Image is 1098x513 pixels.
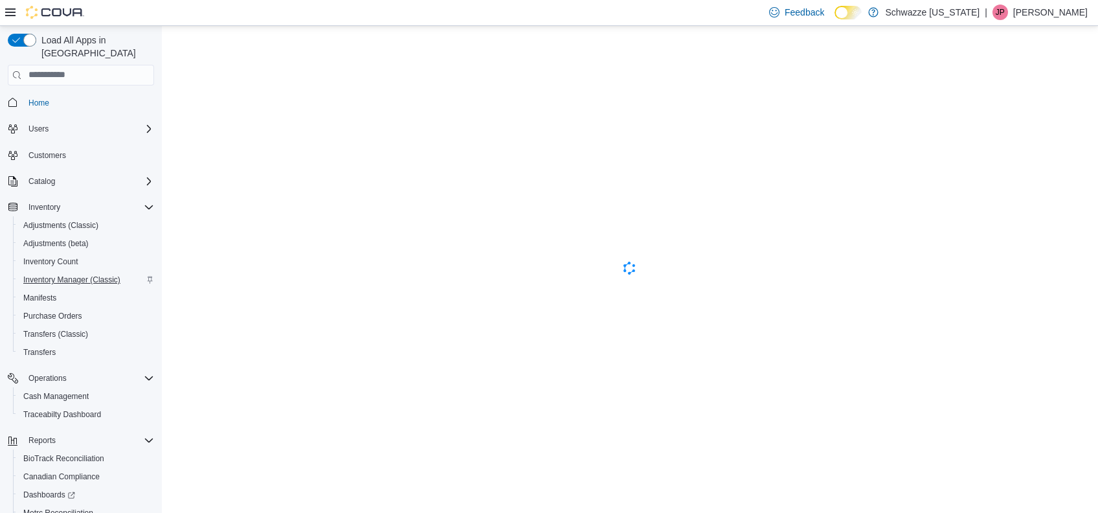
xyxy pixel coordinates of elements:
button: Catalog [23,174,60,189]
a: Inventory Count [18,254,84,269]
span: Canadian Compliance [18,469,154,484]
button: Purchase Orders [13,307,159,325]
span: Catalog [23,174,154,189]
a: Adjustments (beta) [18,236,94,251]
span: Transfers (Classic) [18,326,154,342]
button: Adjustments (Classic) [13,216,159,234]
span: Traceabilty Dashboard [18,407,154,422]
span: Traceabilty Dashboard [23,409,101,420]
a: Dashboards [13,486,159,504]
span: Feedback [785,6,824,19]
span: Users [23,121,154,137]
a: Dashboards [18,487,80,503]
input: Dark Mode [835,6,862,19]
span: Manifests [23,293,56,303]
span: Transfers [23,347,56,358]
span: Dark Mode [835,19,835,20]
span: Adjustments (beta) [18,236,154,251]
button: Operations [3,369,159,387]
span: Adjustments (Classic) [18,218,154,233]
button: Adjustments (beta) [13,234,159,253]
span: Users [28,124,49,134]
span: Canadian Compliance [23,472,100,482]
span: Inventory [23,199,154,215]
button: Inventory Manager (Classic) [13,271,159,289]
span: Inventory Count [18,254,154,269]
span: Dashboards [23,490,75,500]
span: Adjustments (beta) [23,238,89,249]
button: Inventory [3,198,159,216]
span: Inventory [28,202,60,212]
a: Traceabilty Dashboard [18,407,106,422]
button: Traceabilty Dashboard [13,405,159,424]
button: Manifests [13,289,159,307]
span: Reports [28,435,56,446]
div: Jimmy Peters [992,5,1008,20]
span: Manifests [18,290,154,306]
button: Operations [23,370,72,386]
button: BioTrack Reconciliation [13,450,159,468]
span: Transfers [18,345,154,360]
span: Customers [28,150,66,161]
a: Transfers (Classic) [18,326,93,342]
button: Cash Management [13,387,159,405]
span: Operations [23,370,154,386]
button: Inventory [23,199,65,215]
span: Purchase Orders [18,308,154,324]
span: JP [996,5,1005,20]
img: Cova [26,6,84,19]
span: Home [28,98,49,108]
button: Transfers [13,343,159,361]
span: Load All Apps in [GEOGRAPHIC_DATA] [36,34,154,60]
a: Purchase Orders [18,308,87,324]
span: Inventory Manager (Classic) [18,272,154,288]
p: [PERSON_NAME] [1013,5,1088,20]
a: Transfers [18,345,61,360]
p: Schwazze [US_STATE] [885,5,980,20]
button: Transfers (Classic) [13,325,159,343]
span: Operations [28,373,67,383]
span: Customers [23,147,154,163]
span: Catalog [28,176,55,187]
a: Adjustments (Classic) [18,218,104,233]
a: Inventory Manager (Classic) [18,272,126,288]
p: | [985,5,987,20]
span: Cash Management [23,391,89,402]
span: BioTrack Reconciliation [23,453,104,464]
a: Home [23,95,54,111]
a: BioTrack Reconciliation [18,451,109,466]
span: Transfers (Classic) [23,329,88,339]
span: Purchase Orders [23,311,82,321]
button: Users [3,120,159,138]
a: Cash Management [18,389,94,404]
a: Canadian Compliance [18,469,105,484]
button: Reports [23,433,61,448]
button: Home [3,93,159,112]
span: Inventory Manager (Classic) [23,275,120,285]
button: Canadian Compliance [13,468,159,486]
button: Catalog [3,172,159,190]
span: Reports [23,433,154,448]
span: BioTrack Reconciliation [18,451,154,466]
button: Reports [3,431,159,450]
span: Inventory Count [23,256,78,267]
span: Cash Management [18,389,154,404]
a: Customers [23,148,71,163]
button: Users [23,121,54,137]
span: Home [23,95,154,111]
a: Manifests [18,290,62,306]
button: Inventory Count [13,253,159,271]
span: Adjustments (Classic) [23,220,98,231]
span: Dashboards [18,487,154,503]
button: Customers [3,146,159,165]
